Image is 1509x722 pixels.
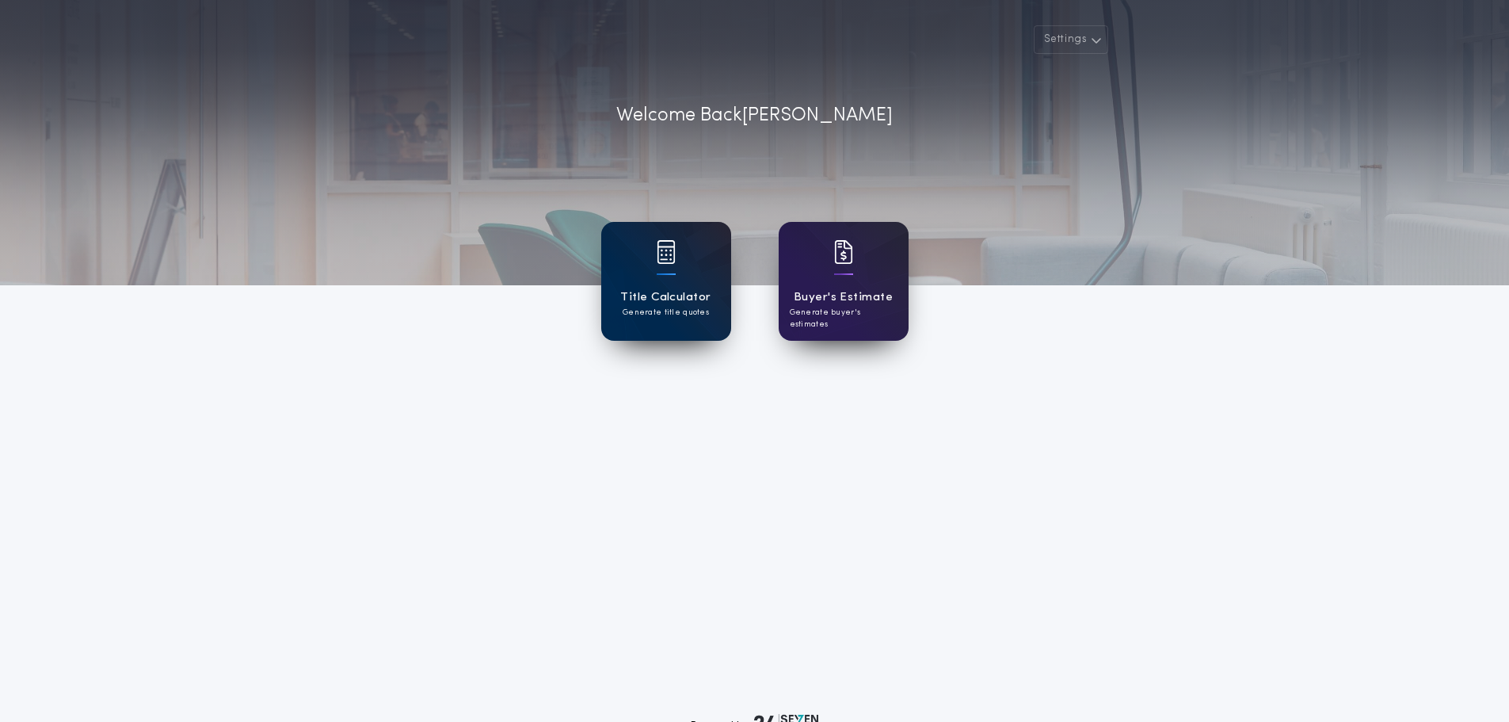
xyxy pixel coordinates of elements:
[623,307,709,319] p: Generate title quotes
[616,101,893,130] p: Welcome Back [PERSON_NAME]
[601,222,731,341] a: card iconTitle CalculatorGenerate title quotes
[790,307,897,330] p: Generate buyer's estimates
[657,240,676,264] img: card icon
[834,240,853,264] img: card icon
[779,222,909,341] a: card iconBuyer's EstimateGenerate buyer's estimates
[620,288,711,307] h1: Title Calculator
[794,288,893,307] h1: Buyer's Estimate
[1034,25,1108,54] button: Settings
